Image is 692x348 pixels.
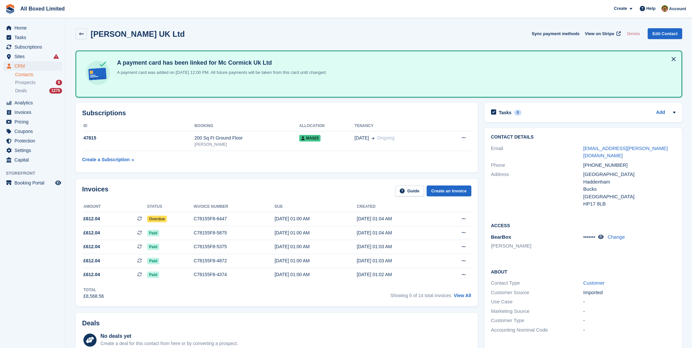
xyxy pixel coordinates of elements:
div: [DATE] 01:00 AM [275,215,357,222]
h2: Deals [82,319,100,327]
span: Protection [14,136,54,145]
img: stora-icon-8386f47178a22dfd0bd8f6a31ec36ba5ce8667c1dd55bd0f319d3a0aa187defe.svg [5,4,15,14]
div: [GEOGRAPHIC_DATA] [583,193,676,201]
a: menu [3,98,62,107]
div: Create a Subscription [82,156,130,163]
span: Deals [15,88,27,94]
div: - [583,298,676,306]
th: Tenancy [354,121,441,131]
a: Contacts [15,72,62,78]
th: Created [357,202,439,212]
a: Edit Contact [648,28,682,39]
div: [DATE] 01:04 AM [357,215,439,222]
h2: Contact Details [491,135,676,140]
div: Bucks [583,185,676,193]
div: Create a deal for this contact from here or by converting a prospect. [100,340,238,347]
a: menu [3,146,62,155]
h2: Access [491,222,676,228]
span: Prospects [15,79,35,86]
th: Amount [82,202,147,212]
span: Paid [147,244,159,250]
span: Paid [147,230,159,236]
a: View on Stripe [582,28,622,39]
div: - [583,317,676,324]
span: Invoices [14,108,54,117]
div: Total [83,287,104,293]
div: [DATE] 01:00 AM [275,243,357,250]
div: 47815 [82,135,194,141]
a: Customer [583,280,605,286]
h2: [PERSON_NAME] UK Ltd [91,30,185,38]
span: Overdue [147,216,167,222]
span: View on Stripe [585,31,614,37]
span: BearBox [491,234,511,240]
div: Customer Type [491,317,583,324]
span: £612.04 [83,215,100,222]
span: Help [646,5,656,12]
img: card-linked-ebf98d0992dc2aeb22e95c0e3c79077019eb2392cfd83c6a337811c24bc77127.svg [84,59,112,87]
span: Booking Portal [14,178,54,187]
a: Deals 1275 [15,87,62,94]
p: A payment card was added on [DATE] 12:00 PM. All future payments will be taken from this card unt... [114,69,327,76]
span: £612.04 [83,257,100,264]
span: Analytics [14,98,54,107]
a: Change [608,234,625,240]
div: [DATE] 01:00 AM [275,229,357,236]
span: [DATE] [354,135,369,141]
a: View All [454,293,471,298]
a: menu [3,136,62,145]
div: [PHONE_NUMBER] [583,162,676,169]
a: All Boxed Limited [18,3,67,14]
span: Settings [14,146,54,155]
span: Ongoing [377,135,394,141]
span: Showing 5 of 14 total invoices [391,293,451,298]
div: C78155F8-5875 [194,229,275,236]
div: 200 Sq Ft Ground Floor [194,135,299,141]
div: [DATE] 01:03 AM [357,243,439,250]
li: [PERSON_NAME] [491,242,583,250]
a: menu [3,61,62,71]
h2: Invoices [82,185,108,196]
div: C78155F8-5375 [194,243,275,250]
img: Sharon Hawkins [661,5,668,12]
div: Imported [583,289,676,296]
span: Account [669,6,686,12]
span: Home [14,23,54,33]
div: £8,568.56 [83,293,104,300]
div: [DATE] 01:00 AM [275,257,357,264]
h2: Subscriptions [82,109,471,117]
div: [DATE] 01:04 AM [357,229,439,236]
h2: About [491,268,676,275]
span: Subscriptions [14,42,54,52]
div: [DATE] 01:03 AM [357,257,439,264]
th: Invoice number [194,202,275,212]
a: menu [3,33,62,42]
div: Email [491,145,583,160]
a: menu [3,108,62,117]
div: [DATE] 01:00 AM [275,271,357,278]
a: menu [3,23,62,33]
a: menu [3,178,62,187]
div: Contact Type [491,279,583,287]
div: Address [491,171,583,208]
span: MA025 [299,135,321,141]
div: HP17 8LB [583,200,676,208]
div: Customer Source [491,289,583,296]
th: ID [82,121,194,131]
span: Capital [14,155,54,164]
a: menu [3,52,62,61]
div: Accounting Nominal Code [491,326,583,334]
a: Add [656,109,665,117]
a: menu [3,127,62,136]
span: Pricing [14,117,54,126]
th: Booking [194,121,299,131]
button: Delete [624,28,642,39]
div: - [583,308,676,315]
a: menu [3,155,62,164]
div: C78155F8-4374 [194,271,275,278]
a: Create an Invoice [427,185,471,196]
span: Paid [147,272,159,278]
span: Create [614,5,627,12]
div: - [583,326,676,334]
th: Status [147,202,194,212]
